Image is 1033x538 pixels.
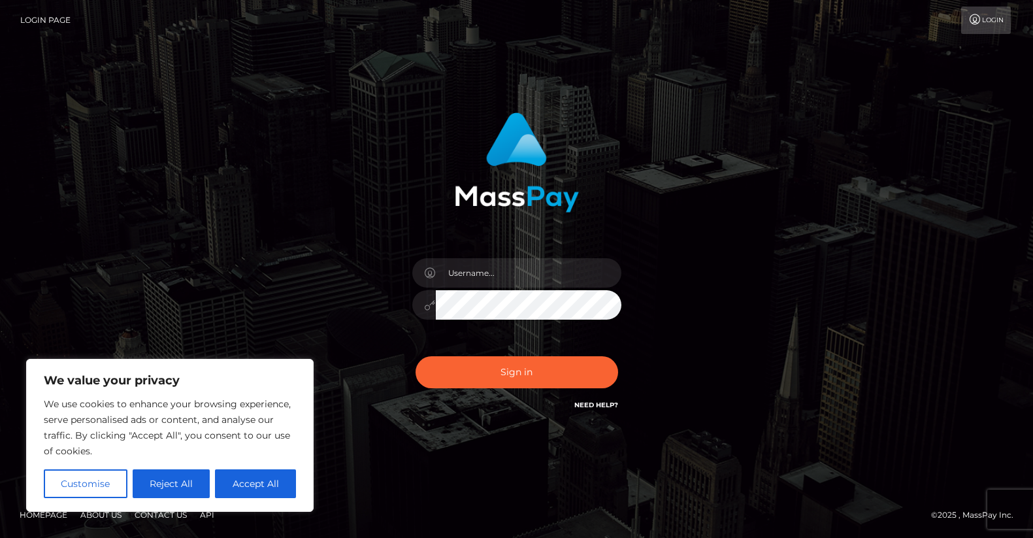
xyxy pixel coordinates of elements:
[195,505,220,525] a: API
[455,112,579,212] img: MassPay Login
[44,469,127,498] button: Customise
[129,505,192,525] a: Contact Us
[416,356,618,388] button: Sign in
[133,469,210,498] button: Reject All
[961,7,1011,34] a: Login
[44,373,296,388] p: We value your privacy
[574,401,618,409] a: Need Help?
[215,469,296,498] button: Accept All
[931,508,1023,522] div: © 2025 , MassPay Inc.
[44,396,296,459] p: We use cookies to enhance your browsing experience, serve personalised ads or content, and analys...
[75,505,127,525] a: About Us
[26,359,314,512] div: We value your privacy
[436,258,621,288] input: Username...
[20,7,71,34] a: Login Page
[14,505,73,525] a: Homepage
